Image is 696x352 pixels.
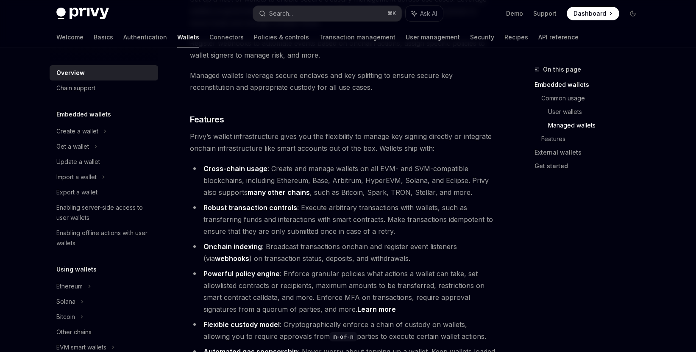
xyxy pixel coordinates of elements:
a: Get started [535,159,646,173]
a: Wallets [177,27,199,47]
div: Solana [56,297,75,307]
a: Enabling server-side access to user wallets [50,200,158,225]
div: Enabling server-side access to user wallets [56,202,153,223]
div: Chain support [56,83,95,93]
div: Update a wallet [56,157,100,167]
div: Export a wallet [56,187,97,197]
a: Update a wallet [50,154,158,169]
span: Privy’s wallet infrastructure gives you the flexibility to manage key signing directly or integra... [190,130,496,154]
a: Security [470,27,494,47]
a: Welcome [56,27,84,47]
a: Authentication [123,27,167,47]
div: Other chains [56,327,92,337]
strong: Powerful policy engine [203,269,280,278]
span: Register webhooks to automate events based on onchain actions, assign specific policies to wallet... [190,37,496,61]
a: Policies & controls [254,27,309,47]
code: m-of-n [330,332,357,341]
a: Learn more [357,305,396,314]
li: : Create and manage wallets on all EVM- and SVM-compatible blockchains, including Ethereum, Base,... [190,163,496,198]
a: User management [406,27,460,47]
span: Dashboard [574,9,606,18]
h5: Using wallets [56,264,97,274]
a: Other chains [50,324,158,340]
a: Transaction management [319,27,395,47]
h5: Embedded wallets [56,109,111,119]
li: : Enforce granular policies what actions a wallet can take, set allowlisted contracts or recipien... [190,268,496,315]
span: Features [190,114,224,125]
div: Overview [56,68,85,78]
a: Features [541,132,646,146]
img: dark logo [56,8,109,19]
a: Connectors [209,27,244,47]
a: Common usage [541,91,646,105]
span: On this page [543,64,581,75]
li: : Execute arbitrary transactions with wallets, such as transferring funds and interactions with s... [190,202,496,237]
li: : Broadcast transactions onchain and register event listeners (via ) on transaction status, depos... [190,241,496,264]
a: Support [533,9,557,18]
a: Export a wallet [50,185,158,200]
a: Overview [50,65,158,80]
button: Search...⌘K [253,6,401,21]
a: Chain support [50,80,158,96]
a: webhooks [215,254,249,263]
div: Search... [269,8,293,19]
a: Managed wallets [548,119,646,132]
strong: Flexible custody model [203,320,280,329]
a: Enabling offline actions with user wallets [50,225,158,251]
span: Ask AI [420,9,437,18]
a: Basics [94,27,113,47]
a: Dashboard [567,7,619,20]
button: Toggle dark mode [626,7,640,20]
div: Create a wallet [56,126,98,136]
a: many other chains [248,188,310,197]
a: Recipes [504,27,528,47]
li: : Cryptographically enforce a chain of custody on wallets, allowing you to require approvals from... [190,319,496,342]
div: Get a wallet [56,141,89,152]
div: Import a wallet [56,172,97,182]
a: Demo [506,9,523,18]
button: Ask AI [406,6,443,21]
strong: Cross-chain usage [203,164,267,173]
strong: Robust transaction controls [203,203,297,212]
a: External wallets [535,146,646,159]
span: Managed wallets leverage secure enclaves and key splitting to ensure secure key reconstitution an... [190,69,496,93]
span: ⌘ K [387,10,396,17]
div: Enabling offline actions with user wallets [56,228,153,248]
div: Ethereum [56,281,83,291]
a: User wallets [548,105,646,119]
a: API reference [538,27,579,47]
div: Bitcoin [56,312,75,322]
a: Embedded wallets [535,78,646,91]
strong: Onchain indexing [203,242,262,251]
